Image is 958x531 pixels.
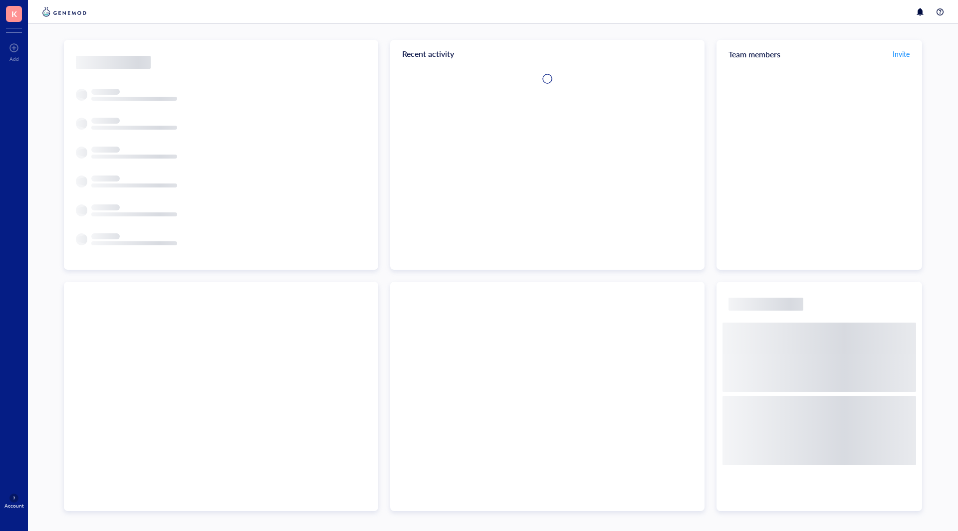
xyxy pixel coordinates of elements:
button: Invite [892,46,910,62]
div: Recent activity [390,40,705,68]
div: Account [4,503,24,509]
span: Invite [893,49,910,59]
div: Team members [717,40,922,68]
img: genemod-logo [40,6,89,18]
span: ? [13,495,15,501]
div: Add [9,56,19,62]
span: K [11,7,17,20]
